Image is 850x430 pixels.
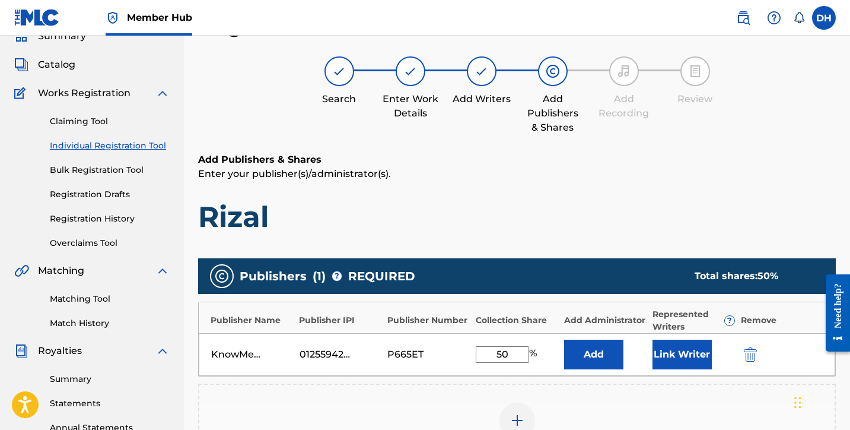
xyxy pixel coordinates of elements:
[14,29,86,43] a: SummarySummary
[688,64,702,78] img: step indicator icon for Review
[50,164,170,176] a: Bulk Registration Tool
[50,373,170,385] a: Summary
[381,92,440,121] div: Enter Work Details
[652,308,735,333] div: Represented Writers
[794,385,801,420] div: Drag
[762,6,786,30] div: Help
[127,11,192,24] span: Member Hub
[403,64,418,78] img: step indicator icon for Enter Work Details
[475,64,489,78] img: step indicator icon for Add Writers
[198,199,836,235] h1: Rizal
[529,346,540,363] span: %
[240,267,307,285] span: Publishers
[38,58,75,72] span: Catalog
[50,237,170,249] a: Overclaims Tool
[476,314,558,327] div: Collection Share
[387,314,470,327] div: Publisher Number
[198,167,836,181] p: Enter your publisher(s)/administrator(s).
[215,269,229,283] img: publishers
[14,58,75,72] a: CatalogCatalog
[348,267,415,285] span: REQUIRED
[564,314,647,327] div: Add Administrator
[741,314,823,327] div: Remove
[546,64,560,78] img: step indicator icon for Add Publishers & Shares
[332,64,346,78] img: step indicator icon for Search
[38,86,130,100] span: Works Registration
[313,267,326,285] span: ( 1 )
[38,29,86,43] span: Summary
[510,413,524,428] img: add
[736,11,750,25] img: search
[14,264,29,278] img: Matching
[523,92,582,135] div: Add Publishers & Shares
[14,344,28,358] img: Royalties
[50,188,170,201] a: Registration Drafts
[744,347,757,362] img: 12a2ab48e56ec057fbd8.svg
[332,271,342,281] span: ?
[666,92,725,106] div: Review
[793,12,805,24] div: Notifications
[767,11,781,25] img: help
[155,264,170,278] img: expand
[725,316,734,325] span: ?
[299,314,381,327] div: Publisher IPI
[155,86,170,100] img: expand
[564,340,623,369] button: Add
[106,11,120,25] img: Top Rightsholder
[211,314,293,327] div: Publisher Name
[817,263,850,364] iframe: Resource Center
[14,29,28,43] img: Summary
[452,92,511,106] div: Add Writers
[310,92,369,106] div: Search
[14,9,60,26] img: MLC Logo
[50,397,170,410] a: Statements
[50,115,170,128] a: Claiming Tool
[50,293,170,305] a: Matching Tool
[812,6,836,30] div: User Menu
[757,270,778,282] span: 50 %
[50,213,170,225] a: Registration History
[617,64,631,78] img: step indicator icon for Add Recording
[14,86,30,100] img: Works Registration
[14,58,28,72] img: Catalog
[198,153,836,167] h6: Add Publishers & Shares
[695,269,812,283] div: Total shares:
[791,373,850,430] iframe: Chat Widget
[652,340,712,369] button: Link Writer
[38,344,82,358] span: Royalties
[731,6,755,30] a: Public Search
[155,344,170,358] img: expand
[38,264,84,278] span: Matching
[50,140,170,152] a: Individual Registration Tool
[50,317,170,330] a: Match History
[594,92,654,121] div: Add Recording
